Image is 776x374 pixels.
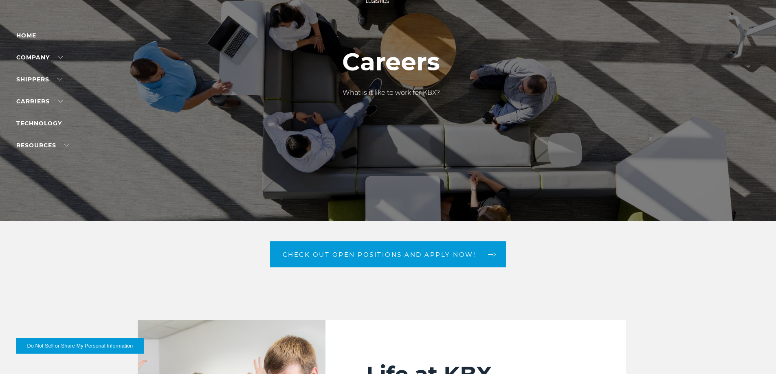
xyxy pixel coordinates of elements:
[342,48,440,76] h1: Careers
[16,98,63,105] a: Carriers
[16,76,62,83] a: SHIPPERS
[16,142,69,149] a: RESOURCES
[735,335,776,374] iframe: Chat Widget
[16,32,36,39] a: Home
[342,88,440,98] p: What is it like to work for KBX?
[283,252,476,258] span: Check out open positions and apply now!
[16,54,63,61] a: Company
[16,120,62,127] a: Technology
[270,241,506,267] a: Check out open positions and apply now! arrow arrow
[16,338,144,354] button: Do Not Sell or Share My Personal Information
